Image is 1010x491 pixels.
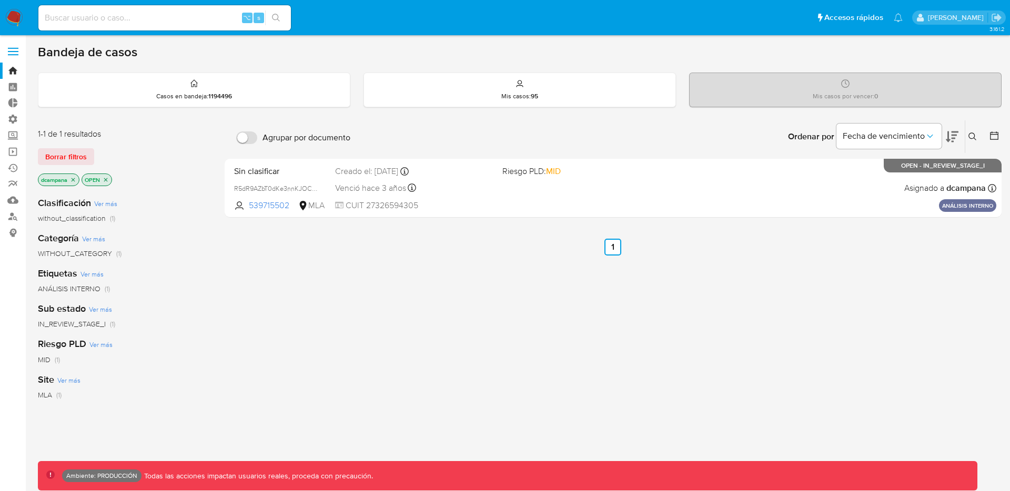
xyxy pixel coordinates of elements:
a: Salir [991,12,1002,23]
p: Ambiente: PRODUCCIÓN [66,474,137,478]
p: Todas las acciones impactan usuarios reales, proceda con precaución. [142,471,373,481]
a: Notificaciones [894,13,903,22]
p: david.campana@mercadolibre.com [928,13,987,23]
input: Buscar usuario o caso... [38,11,291,25]
button: search-icon [265,11,287,25]
span: s [257,13,260,23]
span: ⌥ [243,13,251,23]
span: Accesos rápidos [824,12,883,23]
